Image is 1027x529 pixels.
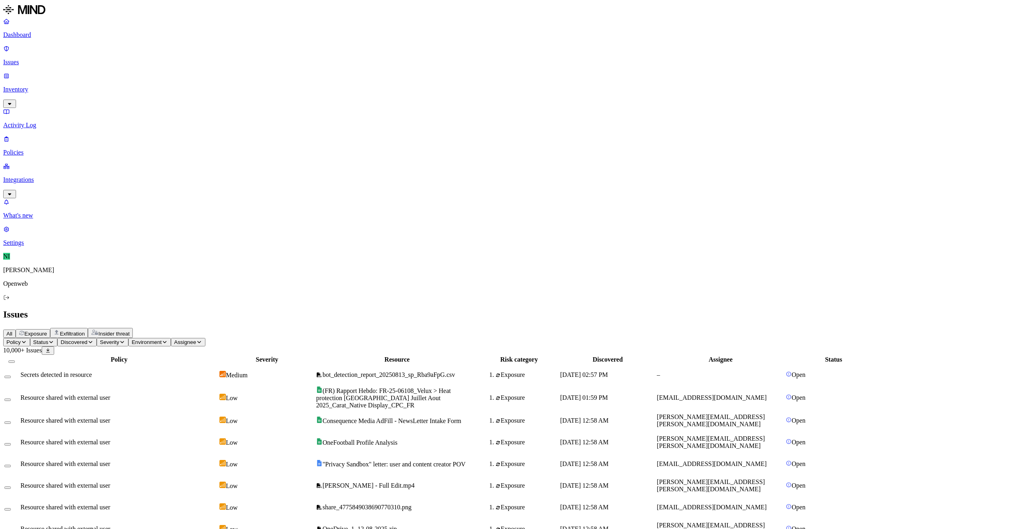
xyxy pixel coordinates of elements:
[657,478,765,492] span: [PERSON_NAME][EMAIL_ADDRESS][PERSON_NAME][DOMAIN_NAME]
[60,331,85,337] span: Exfiltration
[20,417,110,424] span: Resource shared with external user
[316,460,323,466] img: google-docs.svg
[4,399,11,401] button: Select row
[792,439,806,446] span: Open
[226,482,237,489] span: Low
[792,482,806,489] span: Open
[20,394,110,401] span: Resource shared with external user
[4,421,11,424] button: Select row
[323,371,455,378] span: bot_detection_report_20250813_sp_Rba9aFpG.csv
[786,417,792,423] img: status-open.svg
[657,413,765,427] span: [PERSON_NAME][EMAIL_ADDRESS][PERSON_NAME][DOMAIN_NAME]
[495,482,558,489] div: Exposure
[3,31,1024,39] p: Dashboard
[316,387,451,409] span: (FR) Rapport Hebdo: FR-25-06108_Velux > Heat protection [GEOGRAPHIC_DATA] Juillet Aout 2025_Carat...
[323,439,398,446] span: OneFootball Profile Analysis
[560,371,608,378] span: [DATE] 02:57 PM
[495,394,558,401] div: Exposure
[657,356,784,363] div: Assignee
[323,482,414,489] span: [PERSON_NAME] - Full Edit.mp4
[495,504,558,511] div: Exposure
[657,435,765,449] span: [PERSON_NAME][EMAIL_ADDRESS][PERSON_NAME][DOMAIN_NAME]
[560,460,609,467] span: [DATE] 12:58 AM
[219,460,226,466] img: severity-low.svg
[323,504,412,511] span: share_4775849038690770310.png
[657,371,660,378] span: –
[174,339,196,345] span: Assignee
[560,482,609,489] span: [DATE] 12:58 AM
[219,394,226,400] img: severity-low.svg
[3,253,10,260] span: NI
[3,212,1024,219] p: What's new
[560,394,608,401] span: [DATE] 01:59 PM
[20,482,110,489] span: Resource shared with external user
[495,460,558,468] div: Exposure
[323,461,466,468] span: "Privacy Sandbox" letter: user and content creator POV
[3,176,1024,183] p: Integrations
[792,460,806,467] span: Open
[316,417,323,423] img: google-sheets.svg
[6,339,21,345] span: Policy
[786,371,792,377] img: status-open.svg
[3,3,45,16] img: MIND
[20,460,110,467] span: Resource shared with external user
[316,438,323,445] img: google-sheets.svg
[792,394,806,401] span: Open
[226,504,237,511] span: Low
[657,394,767,401] span: [EMAIL_ADDRESS][DOMAIN_NAME]
[226,372,248,378] span: Medium
[560,439,609,446] span: [DATE] 12:58 AM
[495,439,558,446] div: Exposure
[792,371,806,378] span: Open
[786,504,792,509] img: status-open.svg
[3,122,1024,129] p: Activity Log
[219,356,315,363] div: Severity
[3,280,1024,287] p: Openweb
[786,394,792,400] img: status-open.svg
[792,417,806,424] span: Open
[219,371,226,377] img: severity-medium.svg
[560,356,655,363] div: Discovered
[786,460,792,466] img: status-open.svg
[61,339,87,345] span: Discovered
[4,508,11,511] button: Select row
[3,86,1024,93] p: Inventory
[219,417,226,423] img: severity-low.svg
[219,438,226,445] img: severity-low.svg
[316,387,323,393] img: google-sheets.svg
[3,309,1024,320] h2: Issues
[226,439,237,446] span: Low
[657,504,767,511] span: [EMAIL_ADDRESS][DOMAIN_NAME]
[132,339,162,345] span: Environment
[786,356,881,363] div: Status
[219,503,226,510] img: severity-low.svg
[657,460,767,467] span: [EMAIL_ADDRESS][DOMAIN_NAME]
[20,504,110,511] span: Resource shared with external user
[786,439,792,444] img: status-open.svg
[4,443,11,446] button: Select row
[792,504,806,511] span: Open
[495,371,558,378] div: Exposure
[20,439,110,446] span: Resource shared with external user
[495,417,558,424] div: Exposure
[4,486,11,489] button: Select row
[20,356,218,363] div: Policy
[786,482,792,488] img: status-open.svg
[98,331,130,337] span: Insider threat
[3,347,42,354] span: 10,000+ Issues
[6,331,12,337] span: All
[316,356,478,363] div: Resource
[226,417,237,424] span: Low
[3,149,1024,156] p: Policies
[560,417,609,424] span: [DATE] 12:58 AM
[226,461,237,468] span: Low
[560,504,609,511] span: [DATE] 12:58 AM
[323,417,461,424] span: Consequence Media AdFill - NewsLetter Intake Form
[4,376,11,378] button: Select row
[3,59,1024,66] p: Issues
[8,360,15,363] button: Select all
[226,395,237,401] span: Low
[100,339,119,345] span: Severity
[20,371,92,378] span: Secrets detected in resource
[219,482,226,488] img: severity-low.svg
